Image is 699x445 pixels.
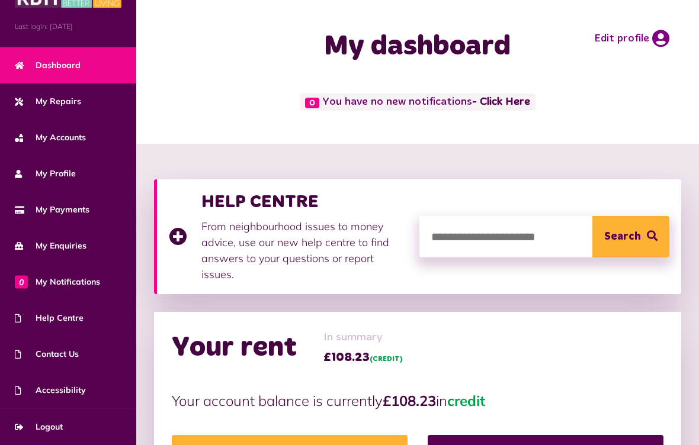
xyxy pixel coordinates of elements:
[15,384,86,396] span: Accessibility
[15,275,28,288] span: 0
[172,390,663,411] p: Your account balance is currently in
[15,131,86,144] span: My Accounts
[447,392,485,409] span: credit
[199,30,636,64] h1: My dashboard
[383,392,436,409] strong: £108.23
[300,93,535,111] span: You have no new notifications
[172,331,297,365] h2: Your rent
[15,204,89,216] span: My Payments
[15,95,81,108] span: My Repairs
[305,98,319,108] span: 0
[15,348,79,360] span: Contact Us
[201,191,408,212] h3: HELP CENTRE
[604,216,641,257] span: Search
[15,59,81,72] span: Dashboard
[323,330,403,346] span: In summary
[594,30,669,47] a: Edit profile
[15,240,86,252] span: My Enquiries
[15,312,84,324] span: Help Centre
[370,356,403,363] span: (CREDIT)
[201,218,408,282] p: From neighbourhood issues to money advice, use our new help centre to find answers to your questi...
[472,97,530,108] a: - Click Here
[15,276,100,288] span: My Notifications
[15,421,63,433] span: Logout
[592,216,669,257] button: Search
[323,349,403,366] span: £108.23
[15,167,76,180] span: My Profile
[15,21,121,32] span: Last login: [DATE]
